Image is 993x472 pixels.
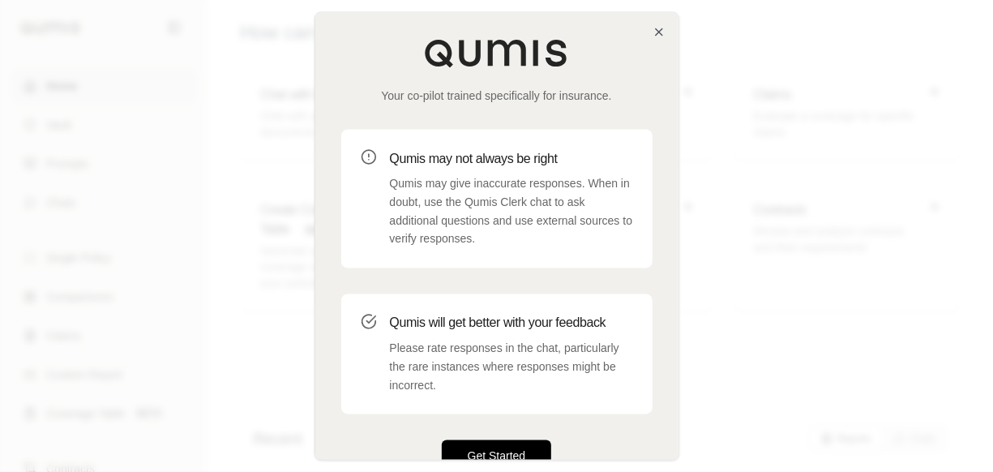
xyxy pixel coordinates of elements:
p: Qumis may give inaccurate responses. When in doubt, use the Qumis Clerk chat to ask additional qu... [390,175,633,249]
h3: Qumis will get better with your feedback [390,314,633,333]
h3: Qumis may not always be right [390,149,633,169]
p: Please rate responses in the chat, particularly the rare instances where responses might be incor... [390,340,633,395]
p: Your co-pilot trained specifically for insurance. [341,88,653,104]
img: Qumis Logo [424,39,570,68]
